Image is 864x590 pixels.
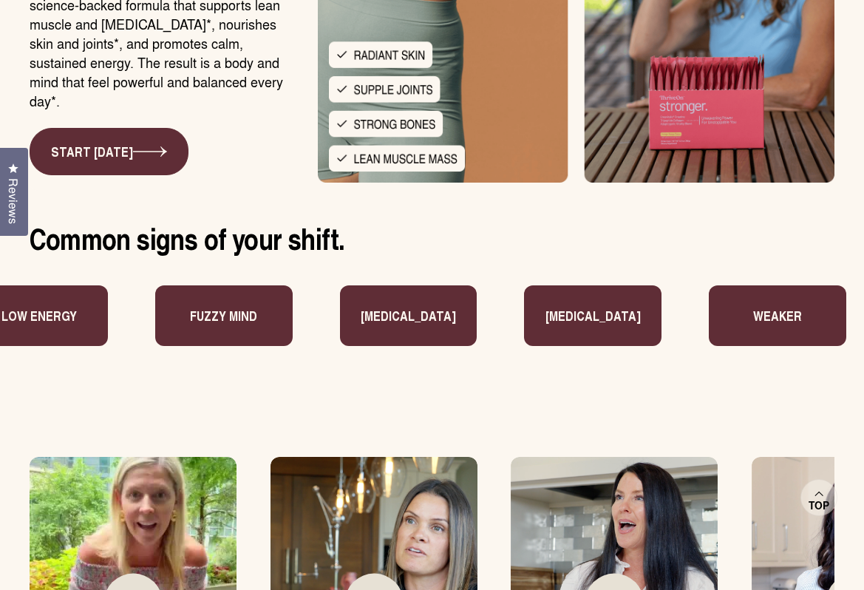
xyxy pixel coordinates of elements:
p: [MEDICAL_DATA] [358,306,453,325]
span: Reviews [4,178,23,224]
h2: Common signs of your shift. [30,220,834,256]
p: Fuzzy mind [187,306,254,325]
p: [MEDICAL_DATA] [542,306,638,325]
p: Weaker [750,306,799,325]
a: START [DATE] [30,128,188,175]
span: Top [809,499,829,512]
